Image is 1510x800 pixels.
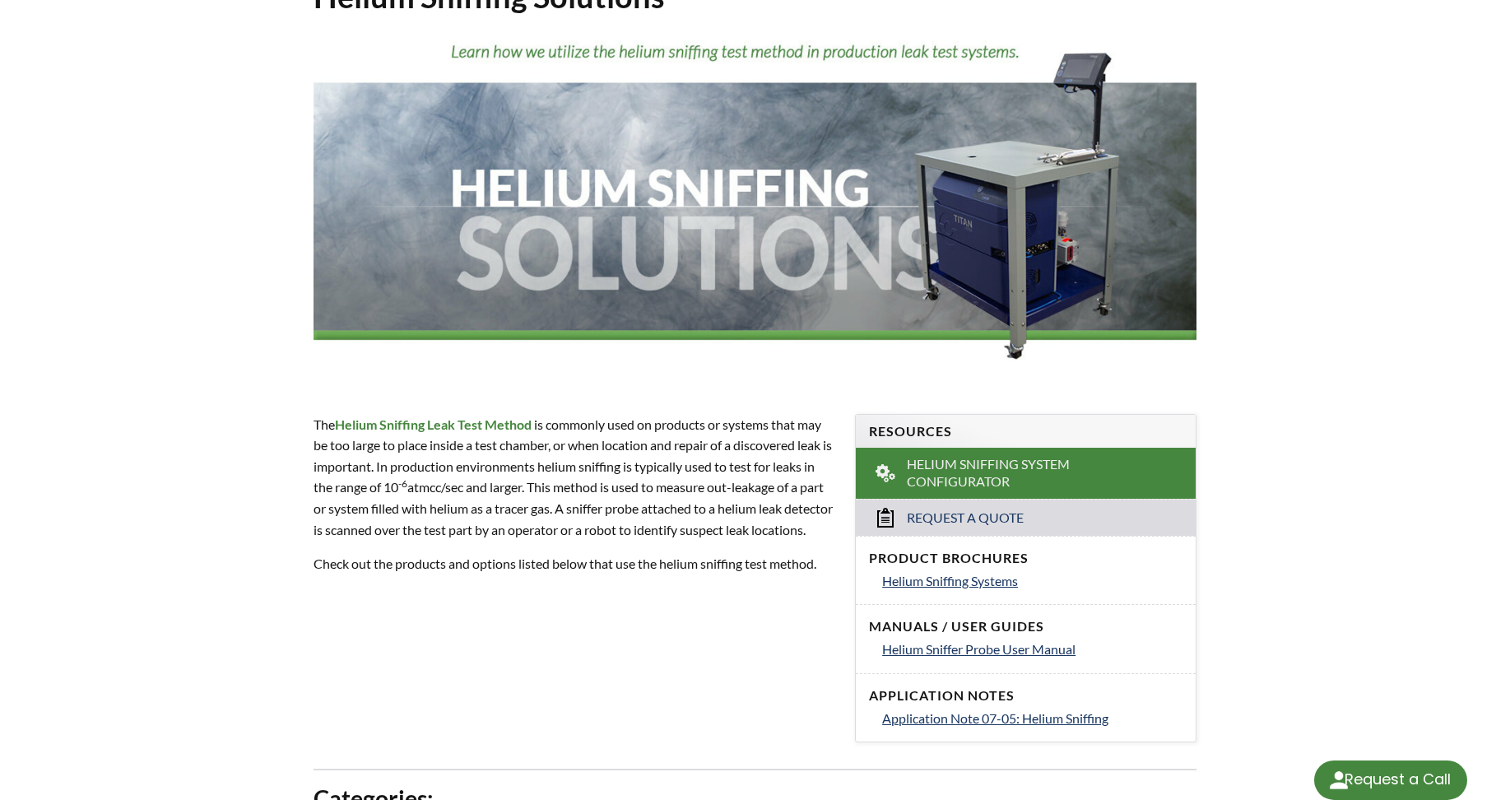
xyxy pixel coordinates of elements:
a: Helium Sniffer Probe User Manual [882,639,1182,660]
sup: -6 [398,477,407,490]
div: Request a Call [1314,760,1467,800]
h4: Manuals / User Guides [869,618,1182,635]
span: Helium Sniffer Probe User Manual [882,641,1076,657]
a: Helium Sniffing Systems [882,570,1182,592]
div: Request a Call [1345,760,1451,798]
h4: Resources [869,423,1182,440]
a: Application Note 07-05: Helium Sniffing [882,708,1182,729]
p: Check out the products and options listed below that use the helium sniffing test method. [314,553,835,574]
img: round button [1326,767,1352,793]
h4: Product Brochures [869,550,1182,567]
strong: Helium Sniffing Leak Test Method [335,416,532,432]
p: The is commonly used on products or systems that may be too large to place inside a test chamber,... [314,414,835,541]
a: Request a Quote [856,499,1196,536]
h4: Application Notes [869,687,1182,705]
span: Helium Sniffing Systems [882,573,1018,588]
img: Helium Sniffing Solutions header [314,30,1196,383]
span: Application Note 07-05: Helium Sniffing [882,710,1108,726]
span: Helium Sniffing System Configurator [907,456,1147,491]
span: Request a Quote [907,509,1024,527]
a: Helium Sniffing System Configurator [856,448,1196,499]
